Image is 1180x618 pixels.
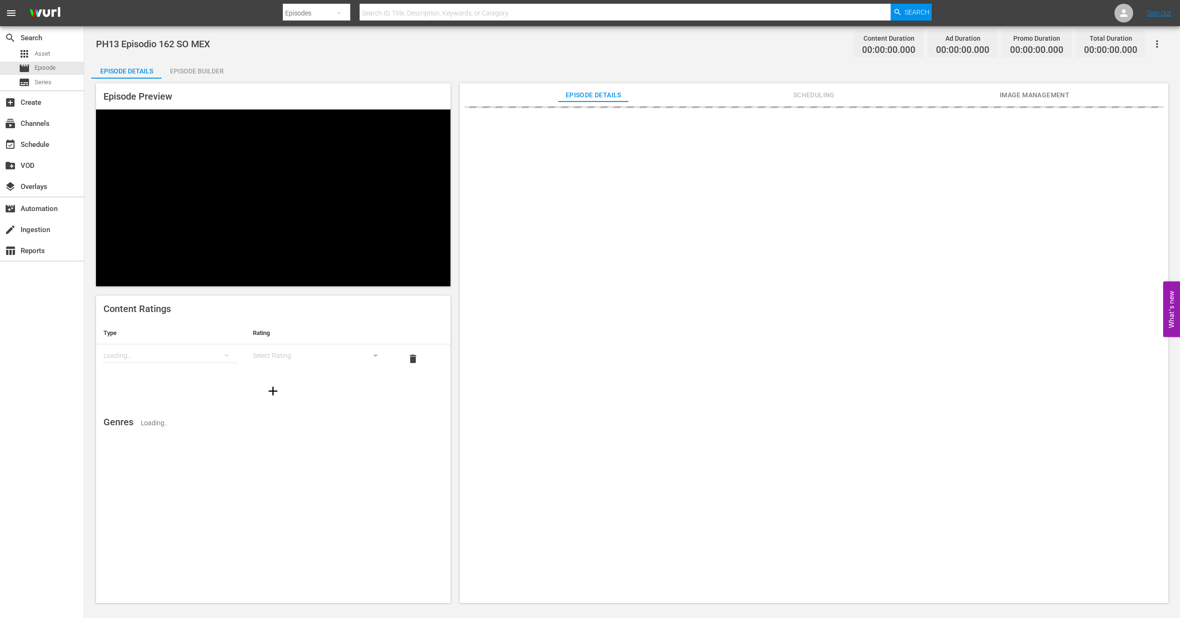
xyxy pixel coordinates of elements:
span: 00:00:00.000 [1010,45,1063,56]
span: Image Management [999,89,1069,101]
button: Episode Details [91,60,162,79]
button: Episode Builder [162,60,232,79]
button: Search [891,4,932,21]
span: 00:00:00.000 [862,45,915,56]
span: menu [6,7,17,19]
span: PH13 Episodio 162 SO MEX [96,38,210,50]
span: Genres [103,416,133,428]
div: Episode Details [91,60,162,82]
span: Reports [5,245,16,256]
span: Automation [5,203,16,214]
button: Open Feedback Widget [1163,281,1180,337]
span: VOD [5,160,16,171]
span: Loading.. [141,419,167,427]
span: Search [905,4,929,21]
span: Content Ratings [103,303,171,314]
span: 00:00:00.000 [936,45,989,56]
span: Episode [19,63,30,74]
table: simple table [96,322,450,373]
span: Create [5,97,16,108]
img: ans4CAIJ8jUAAAAAAAAAAAAAAAAAAAAAAAAgQb4GAAAAAAAAAAAAAAAAAAAAAAAAJMjXAAAAAAAAAAAAAAAAAAAAAAAAgAT5G... [22,2,67,24]
span: Episode Details [558,89,628,101]
span: Ingestion [5,224,16,235]
span: Channels [5,118,16,129]
div: Promo Duration [1010,32,1063,45]
span: Series [19,77,30,88]
span: Schedule [5,139,16,150]
th: Type [96,322,245,344]
div: Total Duration [1084,32,1137,45]
div: Content Duration [862,32,915,45]
span: Episode [35,63,56,73]
th: Rating [245,322,395,344]
span: Asset [19,48,30,59]
a: Sign Out [1147,9,1171,17]
span: Scheduling [779,89,849,101]
span: delete [407,353,419,364]
div: Episode Builder [162,60,232,82]
span: Series [35,78,52,87]
span: Overlays [5,181,16,192]
span: Search [5,32,16,44]
span: Episode Preview [103,91,172,102]
span: Asset [35,49,50,58]
div: Ad Duration [936,32,989,45]
span: 00:00:00.000 [1084,45,1137,56]
button: delete [402,348,424,370]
